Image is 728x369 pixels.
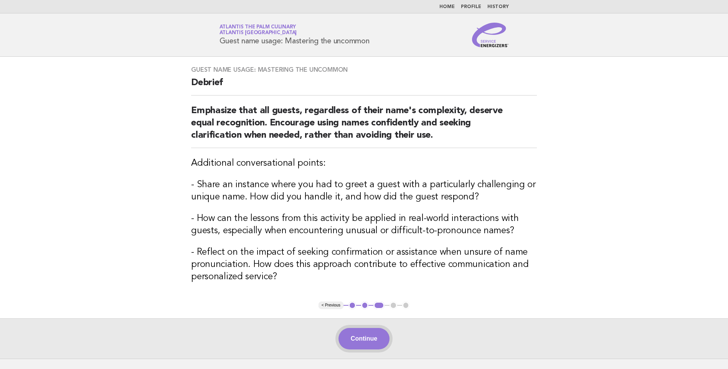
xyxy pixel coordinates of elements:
button: Continue [338,328,390,349]
h1: Guest name usage: Mastering the uncommon [220,25,370,45]
h3: Additional conversational points: [191,157,537,170]
button: 2 [361,301,369,309]
a: Atlantis The Palm CulinaryAtlantis [GEOGRAPHIC_DATA] [220,25,297,35]
h3: Guest name usage: Mastering the uncommon [191,66,537,74]
h3: - How can the lessons from this activity be applied in real-world interactions with guests, espec... [191,213,537,237]
span: Atlantis [GEOGRAPHIC_DATA] [220,31,297,36]
button: 3 [373,301,385,309]
h2: Debrief [191,77,537,96]
h3: - Reflect on the impact of seeking confirmation or assistance when unsure of name pronunciation. ... [191,246,537,283]
a: History [487,5,509,9]
h2: Emphasize that all guests, regardless of their name's complexity, deserve equal recognition. Enco... [191,105,537,148]
button: 1 [348,301,356,309]
h3: - Share an instance where you had to greet a guest with a particularly challenging or unique name... [191,179,537,203]
a: Profile [461,5,481,9]
img: Service Energizers [472,23,509,47]
a: Home [439,5,455,9]
button: < Previous [319,301,343,309]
